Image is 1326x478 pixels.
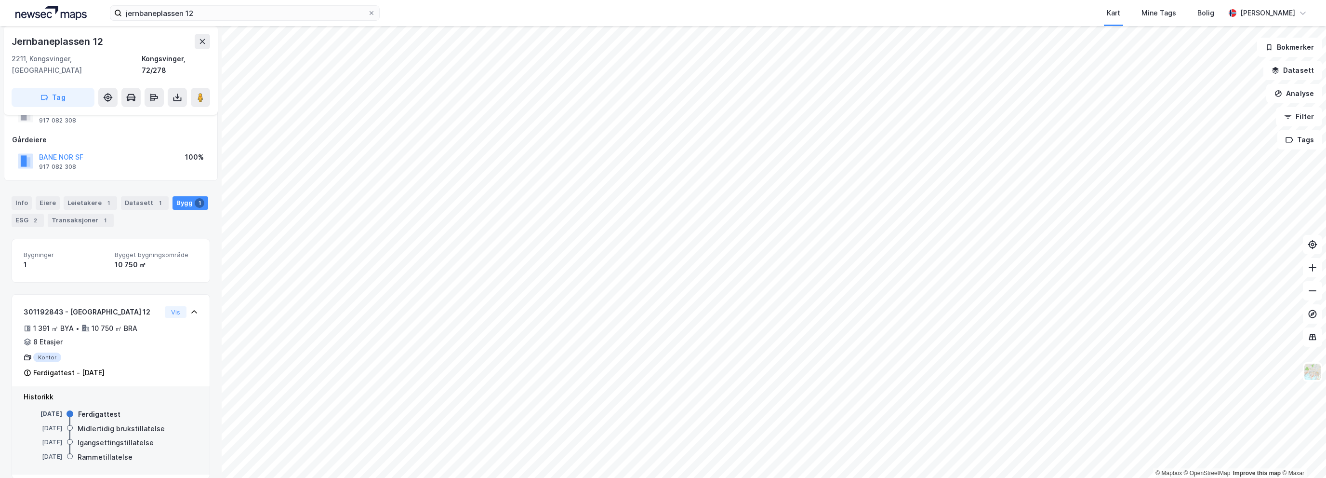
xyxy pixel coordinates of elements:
[12,53,142,76] div: 2211, Kongsvinger, [GEOGRAPHIC_DATA]
[1233,470,1281,477] a: Improve this map
[24,410,62,418] div: [DATE]
[12,134,210,146] div: Gårdeiere
[76,325,80,332] div: •
[78,409,120,420] div: Ferdigattest
[78,423,165,435] div: Midlertidig brukstillatelse
[185,151,204,163] div: 100%
[78,437,154,449] div: Igangsettingstillatelse
[122,6,368,20] input: Søk på adresse, matrikkel, gårdeiere, leietakere eller personer
[33,336,63,348] div: 8 Etasjer
[24,391,198,403] div: Historikk
[1107,7,1120,19] div: Kart
[121,196,169,210] div: Datasett
[12,88,94,107] button: Tag
[64,196,117,210] div: Leietakere
[24,259,107,271] div: 1
[1240,7,1295,19] div: [PERSON_NAME]
[36,196,60,210] div: Eiere
[1278,432,1326,478] iframe: Chat Widget
[24,251,107,259] span: Bygninger
[39,117,76,124] div: 917 082 308
[1266,84,1322,103] button: Analyse
[1277,130,1322,150] button: Tags
[12,34,105,49] div: Jernbaneplassen 12
[39,163,76,171] div: 917 082 308
[142,53,210,76] div: Kongsvinger, 72/278
[1184,470,1231,477] a: OpenStreetMap
[1141,7,1176,19] div: Mine Tags
[100,216,110,225] div: 1
[33,367,105,379] div: Ferdigattest - [DATE]
[30,216,40,225] div: 2
[33,323,74,334] div: 1 391 ㎡ BYA
[24,438,62,447] div: [DATE]
[115,259,198,271] div: 10 750 ㎡
[24,306,161,318] div: 301192843 - [GEOGRAPHIC_DATA] 12
[115,251,198,259] span: Bygget bygningsområde
[165,306,186,318] button: Vis
[172,196,208,210] div: Bygg
[24,424,62,433] div: [DATE]
[78,451,133,463] div: Rammetillatelse
[1263,61,1322,80] button: Datasett
[155,198,165,208] div: 1
[1303,363,1322,381] img: Z
[1276,107,1322,126] button: Filter
[1278,432,1326,478] div: Kontrollprogram for chat
[12,196,32,210] div: Info
[195,198,204,208] div: 1
[12,214,44,227] div: ESG
[24,452,62,461] div: [DATE]
[1197,7,1214,19] div: Bolig
[1155,470,1182,477] a: Mapbox
[92,323,137,334] div: 10 750 ㎡ BRA
[1257,38,1322,57] button: Bokmerker
[15,6,87,20] img: logo.a4113a55bc3d86da70a041830d287a7e.svg
[104,198,113,208] div: 1
[48,214,114,227] div: Transaksjoner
